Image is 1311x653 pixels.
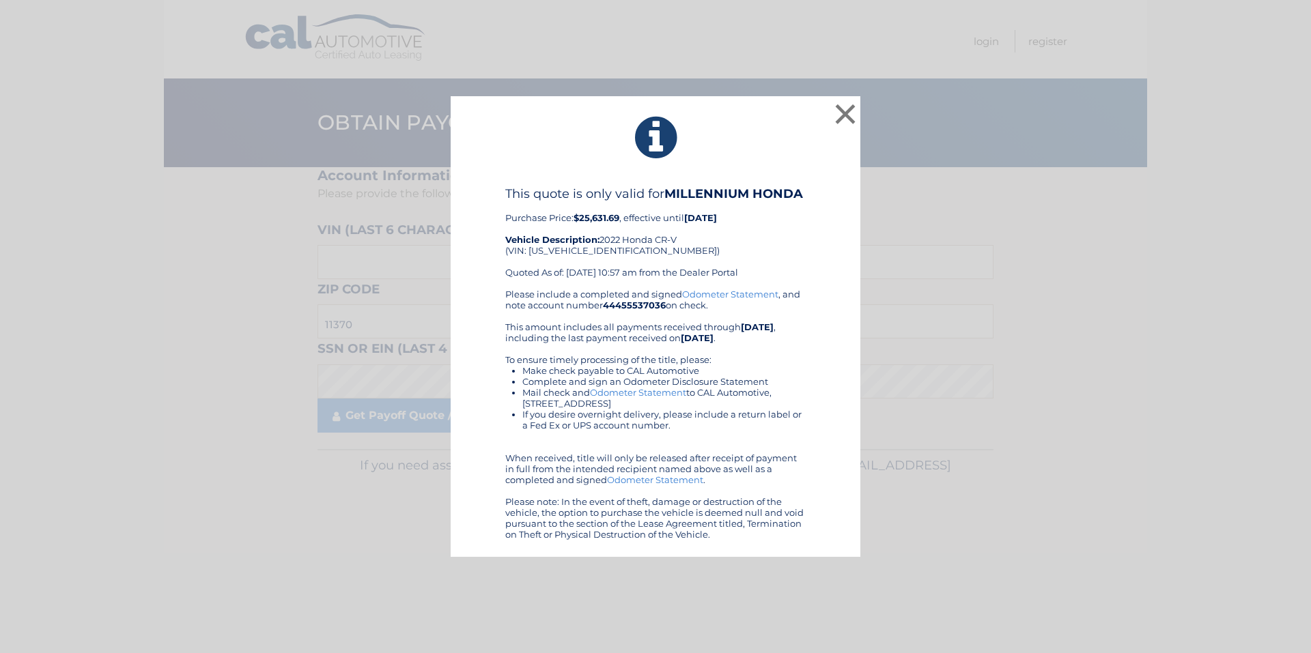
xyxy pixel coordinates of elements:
li: If you desire overnight delivery, please include a return label or a Fed Ex or UPS account number. [522,409,806,431]
a: Odometer Statement [682,289,778,300]
a: Odometer Statement [590,387,686,398]
div: Please include a completed and signed , and note account number on check. This amount includes al... [505,289,806,540]
b: [DATE] [684,212,717,223]
b: $25,631.69 [574,212,619,223]
h4: This quote is only valid for [505,186,806,201]
li: Complete and sign an Odometer Disclosure Statement [522,376,806,387]
b: MILLENNIUM HONDA [664,186,803,201]
li: Make check payable to CAL Automotive [522,365,806,376]
li: Mail check and to CAL Automotive, [STREET_ADDRESS] [522,387,806,409]
a: Odometer Statement [607,474,703,485]
b: [DATE] [741,321,774,332]
b: 44455537036 [603,300,666,310]
b: [DATE] [681,332,714,343]
div: Purchase Price: , effective until 2022 Honda CR-V (VIN: [US_VEHICLE_IDENTIFICATION_NUMBER]) Quote... [505,186,806,289]
strong: Vehicle Description: [505,234,600,245]
button: × [832,100,859,128]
